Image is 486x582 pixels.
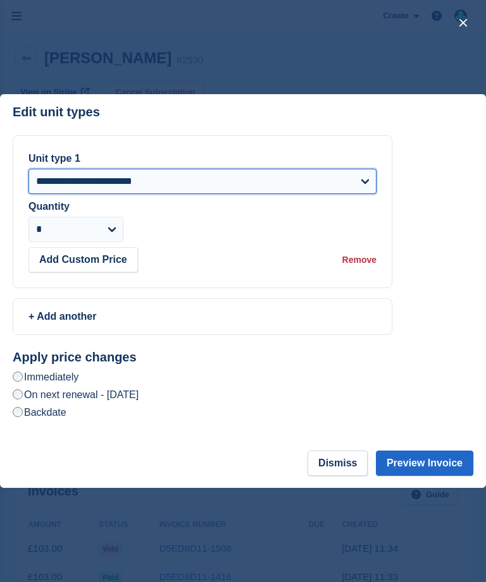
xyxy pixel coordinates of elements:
[13,105,100,119] p: Edit unit types
[13,407,23,417] input: Backdate
[13,370,78,384] label: Immediately
[342,253,377,267] div: Remove
[13,388,139,401] label: On next renewal - [DATE]
[13,350,137,364] strong: Apply price changes
[13,298,392,335] a: + Add another
[28,309,377,324] div: + Add another
[13,372,23,382] input: Immediately
[13,406,66,419] label: Backdate
[308,451,368,476] button: Dismiss
[28,153,80,164] label: Unit type 1
[28,247,138,272] button: Add Custom Price
[376,451,473,476] button: Preview Invoice
[453,13,473,33] button: close
[28,201,70,212] label: Quantity
[13,389,23,399] input: On next renewal - [DATE]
